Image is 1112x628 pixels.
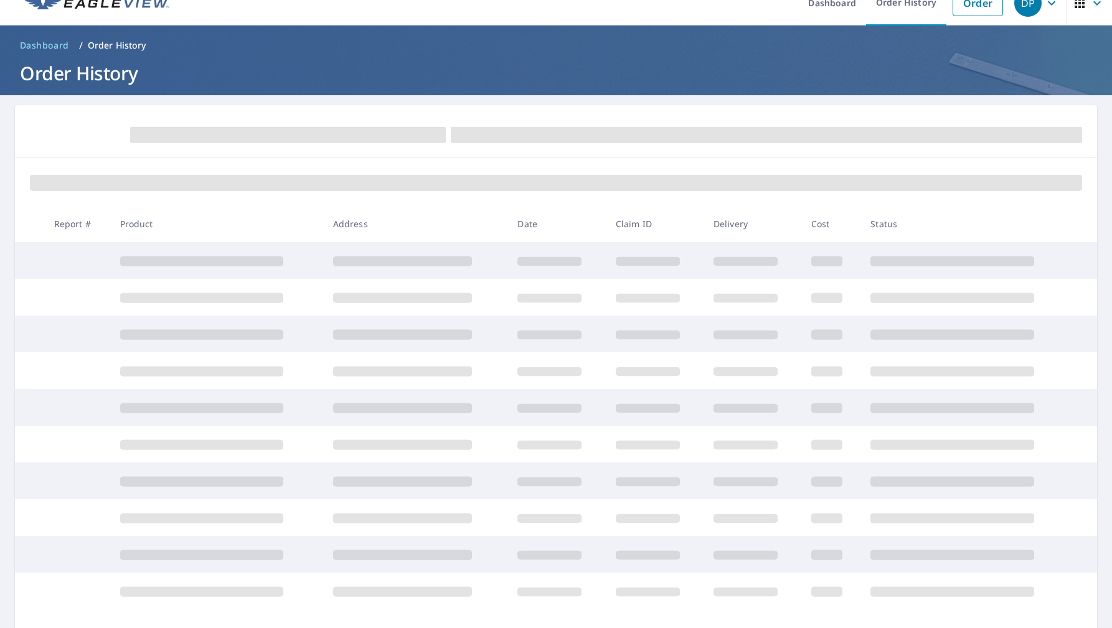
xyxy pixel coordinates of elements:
th: Status [860,205,1073,242]
p: Order History [88,39,146,52]
th: Address [323,205,508,242]
nav: breadcrumb [15,35,1097,55]
th: Claim ID [606,205,704,242]
th: Product [110,205,323,242]
a: Dashboard [15,35,74,55]
th: Cost [801,205,860,242]
th: Report # [44,205,110,242]
th: Delivery [704,205,801,242]
li: / [79,38,83,53]
h1: Order History [15,60,1097,86]
th: Date [507,205,605,242]
span: Dashboard [20,39,69,52]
